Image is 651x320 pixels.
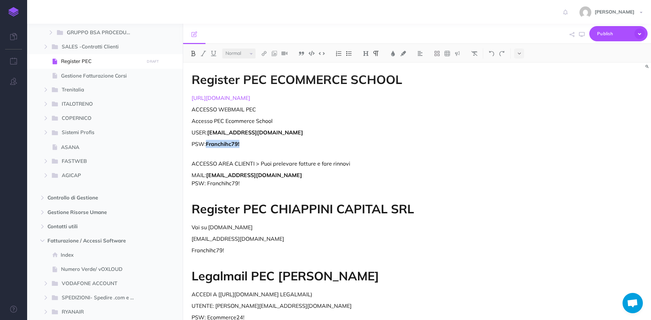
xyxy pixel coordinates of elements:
img: Code block button [309,51,315,56]
span: GRUPPO BSA PROCEDURA [67,28,136,37]
span: Publish [597,28,631,39]
span: RYANAIR [62,308,132,317]
p: MAIL: PSW: Franchihc79! [192,171,502,187]
span: SPEDIZIONI- Spedire .com e UPS [62,294,143,302]
small: DRAFT [147,59,159,64]
span: Controllo di Gestione [47,194,134,202]
span: VODAFONE ACCOUNT [62,279,132,288]
img: Text color button [390,51,396,56]
strong: Register PEC CHIAPPINI CAPITAL SRL [192,201,414,216]
strong: Register PEC ECOMMERCE SCHOOL [192,72,402,87]
span: Trenitalia [62,86,132,94]
img: Blockquote button [298,51,304,56]
img: Clear styles button [471,51,477,56]
p: Franchihc79! [192,246,502,254]
button: DRAFT [144,58,161,65]
button: Publish [589,26,648,41]
span: SALES -Contratti Clienti [62,43,132,51]
span: Sistemi Profis [62,128,132,137]
strong: Franchihc79! [206,141,239,147]
img: Link button [261,51,267,56]
span: Fatturazione / Accessi Software [47,237,134,245]
p: ACCESSO AREA CLIENTI > Puoi prelevare fatture e fare rinnovi [192,159,502,168]
img: Add video button [281,51,288,56]
img: Text background color button [400,51,406,56]
span: ASANA [61,143,142,151]
img: 773ddf364f97774a49de44848d81cdba.jpg [579,6,591,18]
img: Underline button [211,51,217,56]
img: Unordered list button [346,51,352,56]
p: Vai su [DOMAIN_NAME] [192,223,502,231]
img: Add image button [271,51,277,56]
p: [EMAIL_ADDRESS][DOMAIN_NAME] [192,235,502,243]
span: Contatti utili [47,222,134,231]
span: Register PEC [61,57,142,65]
p: UTENTE: [PERSON_NAME][EMAIL_ADDRESS][DOMAIN_NAME] [192,302,502,310]
span: Gestione Risorse Umane [47,208,134,216]
a: [URL][DOMAIN_NAME] [192,94,250,101]
p: USER: [192,128,502,136]
p: Accesso PEC Ecommerce School [192,117,502,125]
span: ITALOTRENO [62,100,132,109]
img: Ordered list button [336,51,342,56]
img: Redo [499,51,505,56]
span: COPERNICO [62,114,132,123]
img: Undo [489,51,495,56]
img: Italic button [200,51,206,56]
span: Gestione Fatturazione Corsi [61,72,142,80]
img: Callout dropdown menu button [454,51,460,56]
img: Paragraph button [373,51,379,56]
img: Create table button [444,51,450,56]
span: FASTWEB [62,157,132,166]
strong: [EMAIL_ADDRESS][DOMAIN_NAME] [206,172,302,178]
p: ACCEDI A [[URL][DOMAIN_NAME] LEGALMAIL) [192,290,502,298]
strong: Legalmail PEC [PERSON_NAME] [192,268,379,283]
div: Aprire la chat [623,293,643,313]
p: ACCESSO WEBMAIL PEC [192,105,502,113]
img: Inline code button [319,51,325,56]
strong: [EMAIL_ADDRESS][DOMAIN_NAME] [207,129,303,136]
span: AGICAP [62,171,132,180]
span: Index [61,251,142,259]
img: Bold button [190,51,196,56]
span: [PERSON_NAME] [591,9,638,15]
p: PSW: [192,140,502,156]
img: Alignment dropdown menu button [417,51,423,56]
span: Numero Verde/ vOXLOUD [61,265,142,273]
img: Headings dropdown button [363,51,369,56]
img: logo-mark.svg [8,7,19,17]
